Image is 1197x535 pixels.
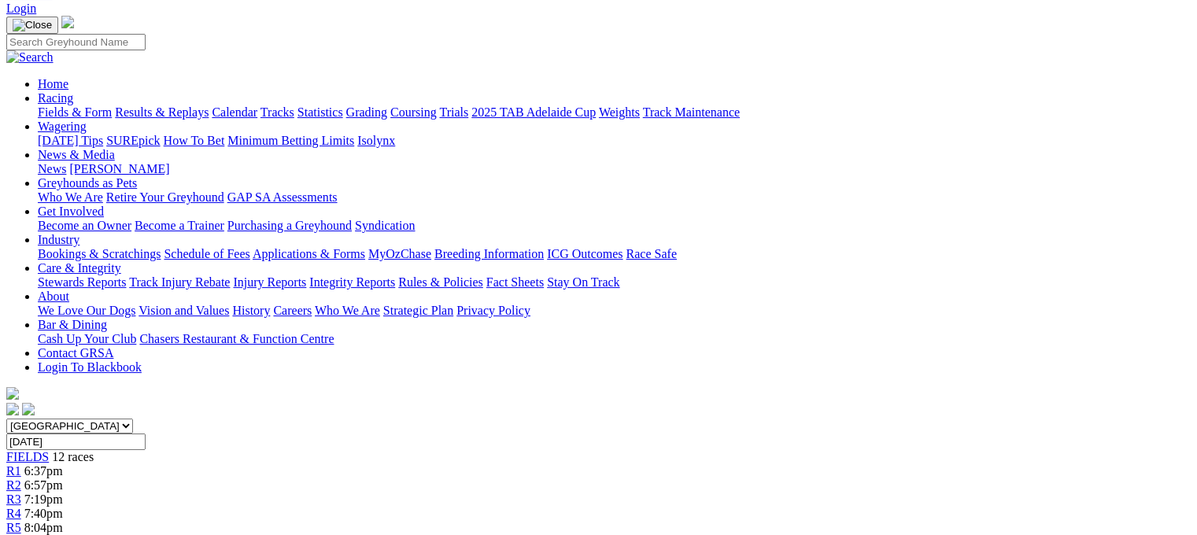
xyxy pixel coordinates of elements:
[106,134,160,147] a: SUREpick
[24,493,63,506] span: 7:19pm
[456,304,530,317] a: Privacy Policy
[486,275,544,289] a: Fact Sheets
[38,91,73,105] a: Racing
[38,105,1191,120] div: Racing
[6,17,58,34] button: Toggle navigation
[38,205,104,218] a: Get Involved
[38,77,68,90] a: Home
[390,105,437,119] a: Coursing
[135,219,224,232] a: Become a Trainer
[471,105,596,119] a: 2025 TAB Adelaide Cup
[52,450,94,463] span: 12 races
[38,304,135,317] a: We Love Our Dogs
[6,34,146,50] input: Search
[643,105,740,119] a: Track Maintenance
[38,219,1191,233] div: Get Involved
[434,247,544,260] a: Breeding Information
[6,387,19,400] img: logo-grsa-white.png
[38,176,137,190] a: Greyhounds as Pets
[368,247,431,260] a: MyOzChase
[38,332,136,345] a: Cash Up Your Club
[6,434,146,450] input: Select date
[273,304,312,317] a: Careers
[38,332,1191,346] div: Bar & Dining
[38,275,1191,290] div: Care & Integrity
[38,134,103,147] a: [DATE] Tips
[599,105,640,119] a: Weights
[38,346,113,360] a: Contact GRSA
[38,247,1191,261] div: Industry
[38,290,69,303] a: About
[139,304,229,317] a: Vision and Values
[38,162,66,175] a: News
[22,403,35,415] img: twitter.svg
[38,304,1191,318] div: About
[38,120,87,133] a: Wagering
[38,219,131,232] a: Become an Owner
[38,148,115,161] a: News & Media
[24,507,63,520] span: 7:40pm
[232,304,270,317] a: History
[69,162,169,175] a: [PERSON_NAME]
[315,304,380,317] a: Who We Are
[115,105,209,119] a: Results & Replays
[38,233,79,246] a: Industry
[6,403,19,415] img: facebook.svg
[297,105,343,119] a: Statistics
[13,19,52,31] img: Close
[38,318,107,331] a: Bar & Dining
[38,162,1191,176] div: News & Media
[38,247,161,260] a: Bookings & Scratchings
[6,50,54,65] img: Search
[398,275,483,289] a: Rules & Policies
[6,521,21,534] a: R5
[212,105,257,119] a: Calendar
[6,2,36,15] a: Login
[547,275,619,289] a: Stay On Track
[346,105,387,119] a: Grading
[626,247,676,260] a: Race Safe
[547,247,623,260] a: ICG Outcomes
[6,464,21,478] a: R1
[129,275,230,289] a: Track Injury Rebate
[439,105,468,119] a: Trials
[24,478,63,492] span: 6:57pm
[38,190,103,204] a: Who We Are
[6,507,21,520] a: R4
[233,275,306,289] a: Injury Reports
[383,304,453,317] a: Strategic Plan
[24,521,63,534] span: 8:04pm
[6,450,49,463] a: FIELDS
[6,478,21,492] a: R2
[357,134,395,147] a: Isolynx
[253,247,365,260] a: Applications & Forms
[38,360,142,374] a: Login To Blackbook
[227,134,354,147] a: Minimum Betting Limits
[227,190,338,204] a: GAP SA Assessments
[164,247,249,260] a: Schedule of Fees
[309,275,395,289] a: Integrity Reports
[38,134,1191,148] div: Wagering
[106,190,224,204] a: Retire Your Greyhound
[227,219,352,232] a: Purchasing a Greyhound
[355,219,415,232] a: Syndication
[260,105,294,119] a: Tracks
[24,464,63,478] span: 6:37pm
[164,134,225,147] a: How To Bet
[38,190,1191,205] div: Greyhounds as Pets
[61,16,74,28] img: logo-grsa-white.png
[38,105,112,119] a: Fields & Form
[38,261,121,275] a: Care & Integrity
[139,332,334,345] a: Chasers Restaurant & Function Centre
[6,493,21,506] a: R3
[38,275,126,289] a: Stewards Reports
